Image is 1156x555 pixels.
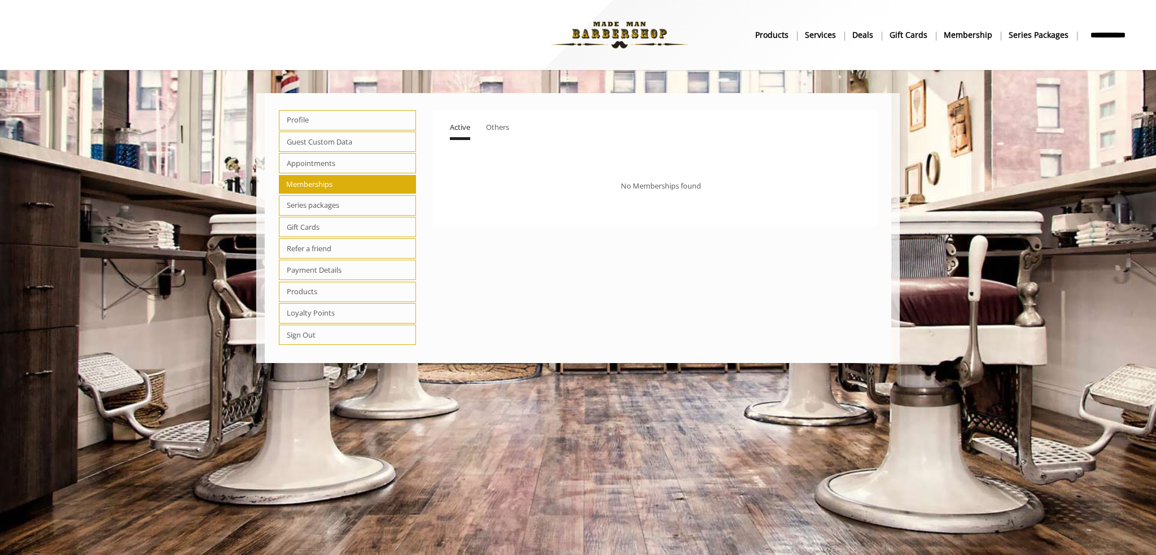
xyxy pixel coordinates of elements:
[279,153,416,173] span: Appointments
[279,238,416,259] span: Refer a friend
[542,4,697,66] img: Made Man Barbershop logo
[844,27,882,43] a: DealsDeals
[890,29,927,41] b: gift cards
[805,29,836,41] b: Services
[755,29,789,41] b: products
[1001,27,1077,43] a: Series packagesSeries packages
[797,27,844,43] a: ServicesServices
[944,29,992,41] b: Membership
[279,260,416,280] span: Payment Details
[747,27,797,43] a: Productsproducts
[1009,29,1069,41] b: Series packages
[279,282,416,302] span: Products
[279,132,416,152] span: Guest Custom Data
[852,29,873,41] b: Deals
[279,195,416,216] span: Series packages
[621,181,701,191] span: No Memberships found
[279,303,416,324] span: Loyalty Points
[936,27,1001,43] a: MembershipMembership
[279,110,416,130] span: Profile
[279,325,416,345] span: Sign Out
[486,122,509,132] span: Others
[279,175,416,194] span: Memberships
[882,27,936,43] a: Gift cardsgift cards
[450,122,470,132] span: Active
[279,217,416,237] span: Gift Cards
